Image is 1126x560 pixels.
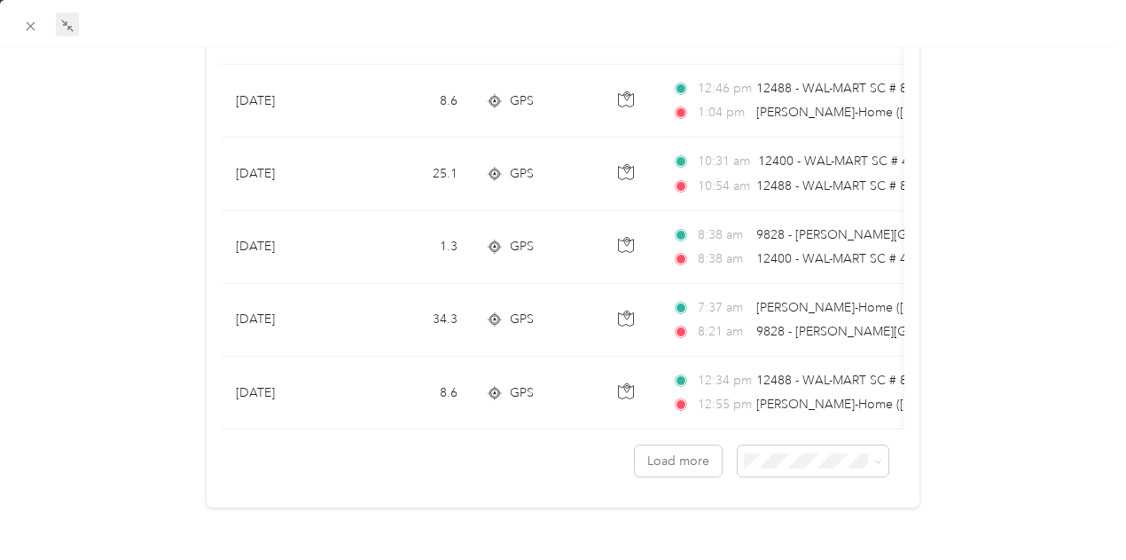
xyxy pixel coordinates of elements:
[698,152,750,171] span: 10:31 am
[756,251,1037,266] span: 12400 - WAL-MART SC # 46 ([STREET_ADDRESS])
[222,357,355,430] td: [DATE]
[510,310,534,329] span: GPS
[510,237,534,256] span: GPS
[698,249,748,269] span: 8:38 am
[222,65,355,138] td: [DATE]
[756,81,1102,96] span: 12488 - WAL-MART SC # 86 ([STREET_ADDRESS][US_STATE])
[698,79,748,99] span: 12:46 pm
[222,284,355,357] td: [DATE]
[758,154,1039,169] span: 12400 - WAL-MART SC # 46 ([STREET_ADDRESS])
[355,65,472,138] td: 8.6
[355,284,472,357] td: 34.3
[222,211,355,284] td: [DATE]
[698,177,748,196] span: 10:54 am
[698,322,748,342] span: 8:21 am
[698,225,748,245] span: 8:38 am
[698,103,748,122] span: 1:04 pm
[510,383,534,403] span: GPS
[355,357,472,430] td: 8.6
[355,138,472,210] td: 25.1
[510,91,534,111] span: GPS
[698,298,748,318] span: 7:37 am
[635,446,722,477] button: Load more
[698,395,748,414] span: 12:55 pm
[510,164,534,184] span: GPS
[756,373,1102,388] span: 12488 - WAL-MART SC # 86 ([STREET_ADDRESS][US_STATE])
[222,138,355,210] td: [DATE]
[355,211,472,284] td: 1.3
[698,371,748,390] span: 12:34 pm
[1027,461,1126,560] iframe: Everlance-gr Chat Button Frame
[756,178,1102,193] span: 12488 - WAL-MART SC # 86 ([STREET_ADDRESS][US_STATE])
